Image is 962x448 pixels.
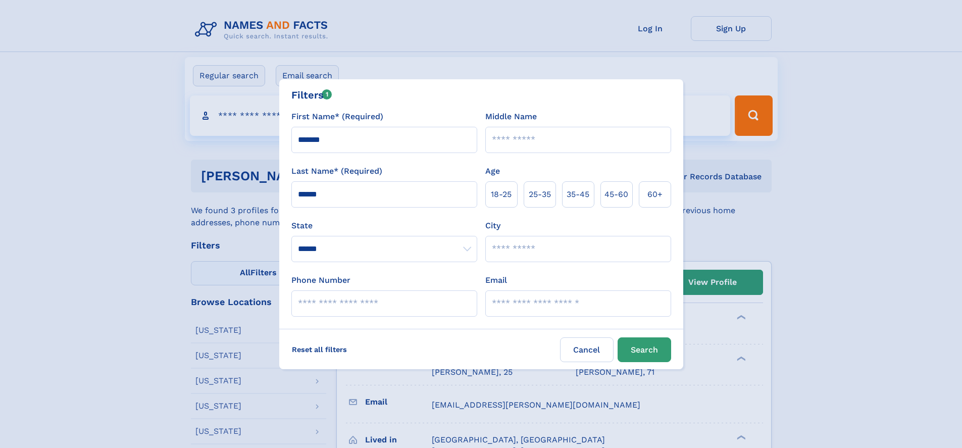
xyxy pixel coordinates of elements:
label: Middle Name [485,111,537,123]
label: Reset all filters [285,337,353,362]
label: First Name* (Required) [291,111,383,123]
label: State [291,220,477,232]
span: 60+ [647,188,663,201]
span: 45‑60 [604,188,628,201]
div: Filters [291,87,332,103]
label: Age [485,165,500,177]
label: Cancel [560,337,614,362]
label: Last Name* (Required) [291,165,382,177]
span: 35‑45 [567,188,589,201]
span: 25‑35 [529,188,551,201]
label: Email [485,274,507,286]
label: Phone Number [291,274,350,286]
label: City [485,220,500,232]
span: 18‑25 [491,188,512,201]
button: Search [618,337,671,362]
